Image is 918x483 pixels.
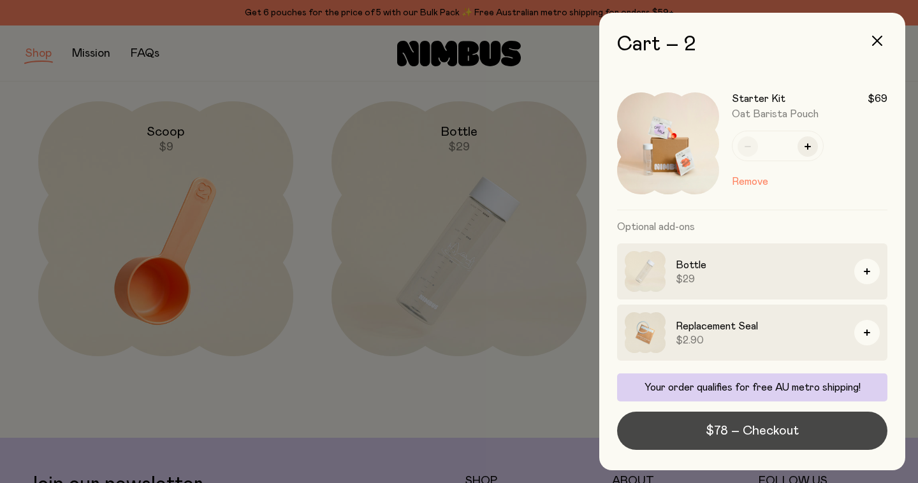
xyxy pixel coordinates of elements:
[676,257,844,273] h3: Bottle
[676,334,844,347] span: $2.90
[617,412,887,450] button: $78 – Checkout
[676,273,844,285] span: $29
[625,381,880,394] p: Your order qualifies for free AU metro shipping!
[617,33,887,56] h2: Cart – 2
[732,174,768,189] button: Remove
[732,109,819,119] span: Oat Barista Pouch
[706,422,799,440] span: $78 – Checkout
[732,92,785,105] h3: Starter Kit
[617,210,887,243] h3: Optional add-ons
[676,319,844,334] h3: Replacement Seal
[868,92,887,105] span: $69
